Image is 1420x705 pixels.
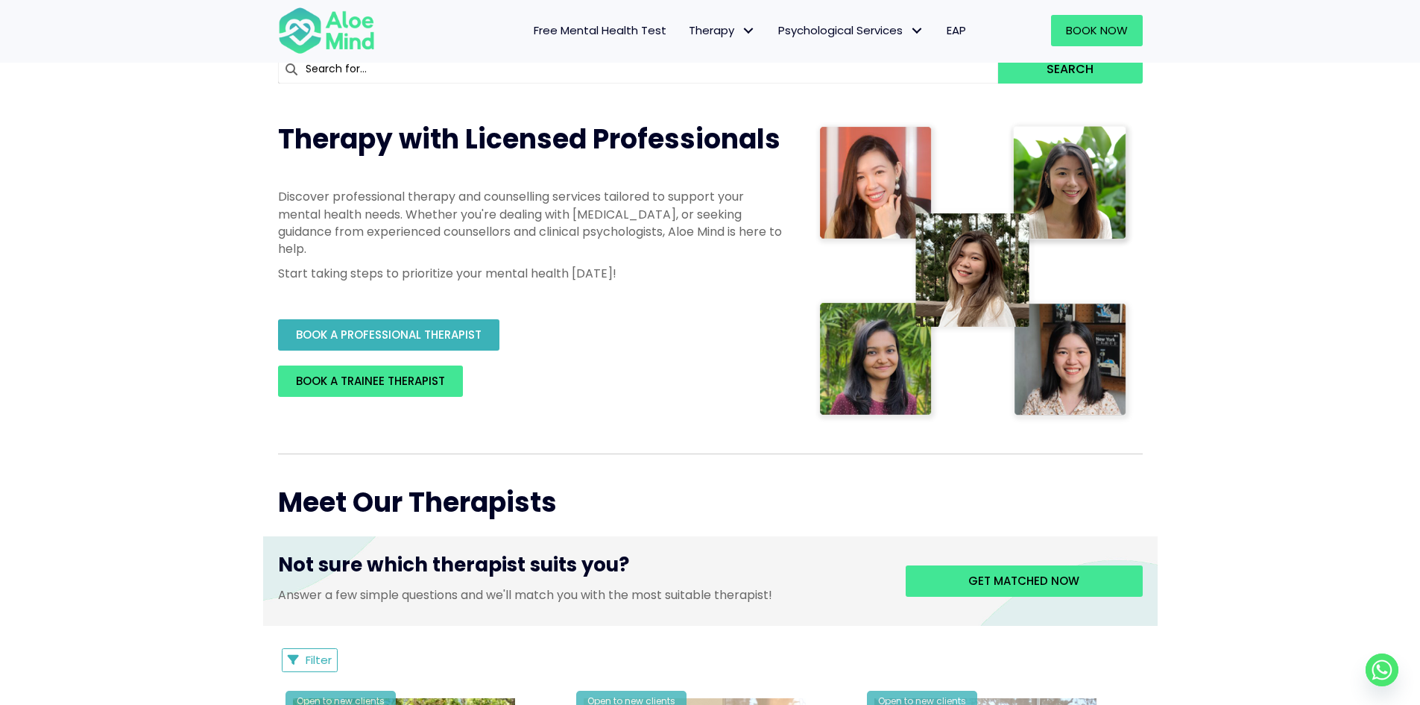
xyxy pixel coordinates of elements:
[534,22,666,38] span: Free Mental Health Test
[906,20,928,42] span: Psychological Services: submenu
[906,565,1143,597] a: Get matched now
[278,55,999,84] input: Search for...
[815,121,1134,424] img: Therapist collage
[278,551,883,586] h3: Not sure which therapist suits you?
[278,366,463,397] a: BOOK A TRAINEE THERAPIST
[296,327,482,342] span: BOOK A PROFESSIONAL THERAPIST
[394,15,977,46] nav: Menu
[998,55,1142,84] button: Search
[778,22,924,38] span: Psychological Services
[1366,654,1398,686] a: Whatsapp
[1066,22,1128,38] span: Book Now
[523,15,678,46] a: Free Mental Health Test
[935,15,977,46] a: EAP
[968,573,1079,589] span: Get matched now
[278,483,557,521] span: Meet Our Therapists
[306,652,332,668] span: Filter
[947,22,966,38] span: EAP
[282,648,338,672] button: Filter Listings
[678,15,767,46] a: TherapyTherapy: submenu
[738,20,760,42] span: Therapy: submenu
[278,188,785,257] p: Discover professional therapy and counselling services tailored to support your mental health nee...
[278,265,785,282] p: Start taking steps to prioritize your mental health [DATE]!
[767,15,935,46] a: Psychological ServicesPsychological Services: submenu
[1051,15,1143,46] a: Book Now
[278,120,780,158] span: Therapy with Licensed Professionals
[278,319,499,351] a: BOOK A PROFESSIONAL THERAPIST
[689,22,756,38] span: Therapy
[278,6,375,55] img: Aloe mind Logo
[296,373,445,389] span: BOOK A TRAINEE THERAPIST
[278,586,883,604] p: Answer a few simple questions and we'll match you with the most suitable therapist!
